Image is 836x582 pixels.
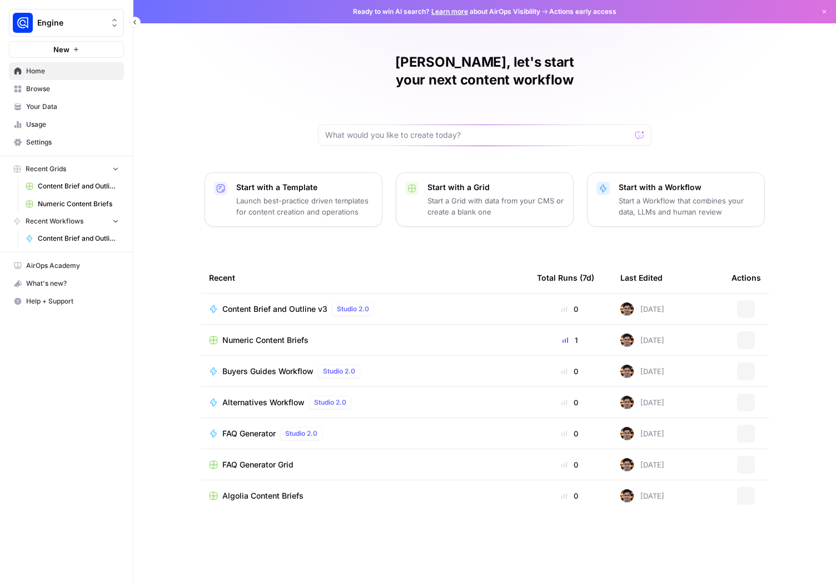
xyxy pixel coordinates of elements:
[537,304,603,315] div: 0
[323,366,355,376] span: Studio 2.0
[431,7,468,16] a: Learn more
[9,62,124,80] a: Home
[209,302,519,316] a: Content Brief and Outline v3Studio 2.0
[537,262,594,293] div: Total Runs (7d)
[26,102,119,112] span: Your Data
[9,80,124,98] a: Browse
[285,429,317,439] span: Studio 2.0
[9,41,124,58] button: New
[427,182,564,193] p: Start with a Grid
[26,120,119,130] span: Usage
[318,53,651,89] h1: [PERSON_NAME], let's start your next content workflow
[209,365,519,378] a: Buyers Guides WorkflowStudio 2.0
[13,13,33,33] img: Engine Logo
[222,428,276,439] span: FAQ Generator
[209,427,519,440] a: FAQ GeneratorStudio 2.0
[587,172,765,227] button: Start with a WorkflowStart a Workflow that combines your data, LLMs and human review
[26,66,119,76] span: Home
[537,428,603,439] div: 0
[620,458,634,471] img: 7djlw4s4c8o79av5esfcj3z49qpk
[427,195,564,217] p: Start a Grid with data from your CMS or create a blank one
[620,365,634,378] img: 7djlw4s4c8o79av5esfcj3z49qpk
[9,213,124,230] button: Recent Workflows
[222,397,305,408] span: Alternatives Workflow
[26,261,119,271] span: AirOps Academy
[26,216,83,226] span: Recent Workflows
[9,275,123,292] div: What's new?
[222,490,303,501] span: Algolia Content Briefs
[9,275,124,292] button: What's new?
[620,302,664,316] div: [DATE]
[353,7,540,17] span: Ready to win AI search? about AirOps Visibility
[9,292,124,310] button: Help + Support
[26,296,119,306] span: Help + Support
[209,490,519,501] a: Algolia Content Briefs
[620,262,663,293] div: Last Edited
[620,489,664,503] div: [DATE]
[9,133,124,151] a: Settings
[620,365,664,378] div: [DATE]
[620,302,634,316] img: 7djlw4s4c8o79av5esfcj3z49qpk
[26,84,119,94] span: Browse
[38,199,119,209] span: Numeric Content Briefs
[619,195,755,217] p: Start a Workflow that combines your data, LLMs and human review
[620,427,664,440] div: [DATE]
[205,172,382,227] button: Start with a TemplateLaunch best-practice driven templates for content creation and operations
[37,17,104,28] span: Engine
[537,459,603,470] div: 0
[337,304,369,314] span: Studio 2.0
[9,116,124,133] a: Usage
[21,195,124,213] a: Numeric Content Briefs
[236,195,373,217] p: Launch best-practice driven templates for content creation and operations
[620,458,664,471] div: [DATE]
[537,397,603,408] div: 0
[26,137,119,147] span: Settings
[731,262,761,293] div: Actions
[9,98,124,116] a: Your Data
[26,164,66,174] span: Recent Grids
[222,304,327,315] span: Content Brief and Outline v3
[396,172,574,227] button: Start with a GridStart a Grid with data from your CMS or create a blank one
[9,257,124,275] a: AirOps Academy
[325,130,631,141] input: What would you like to create today?
[314,397,346,407] span: Studio 2.0
[222,366,313,377] span: Buyers Guides Workflow
[21,230,124,247] a: Content Brief and Outline v3
[620,396,664,409] div: [DATE]
[619,182,755,193] p: Start with a Workflow
[620,396,634,409] img: 7djlw4s4c8o79av5esfcj3z49qpk
[9,161,124,177] button: Recent Grids
[53,44,69,55] span: New
[9,9,124,37] button: Workspace: Engine
[620,427,634,440] img: 7djlw4s4c8o79av5esfcj3z49qpk
[209,459,519,470] a: FAQ Generator Grid
[209,396,519,409] a: Alternatives WorkflowStudio 2.0
[537,490,603,501] div: 0
[222,335,308,346] span: Numeric Content Briefs
[21,177,124,195] a: Content Brief and Outline v3 Grid (1)
[209,262,519,293] div: Recent
[236,182,373,193] p: Start with a Template
[537,335,603,346] div: 1
[537,366,603,377] div: 0
[222,459,293,470] span: FAQ Generator Grid
[620,334,634,347] img: 7djlw4s4c8o79av5esfcj3z49qpk
[209,335,519,346] a: Numeric Content Briefs
[38,233,119,243] span: Content Brief and Outline v3
[620,334,664,347] div: [DATE]
[549,7,616,17] span: Actions early access
[620,489,634,503] img: 7djlw4s4c8o79av5esfcj3z49qpk
[38,181,119,191] span: Content Brief and Outline v3 Grid (1)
